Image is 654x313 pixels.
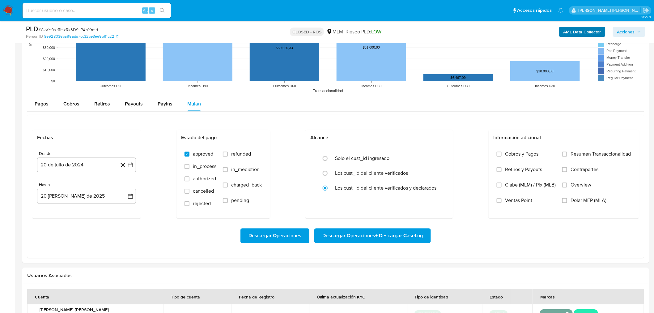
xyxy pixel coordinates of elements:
[563,27,601,37] b: AML Data Collector
[617,27,635,37] span: Acciones
[26,24,38,34] b: PLD
[613,27,645,37] button: Acciones
[641,15,651,19] span: 3.155.0
[26,34,43,39] b: Person ID
[151,7,153,13] span: s
[371,28,381,35] span: LOW
[38,27,98,33] span: # CkXY9slaTmxRk3D9JPAnXrmd
[44,34,118,39] a: 8e928036ca95ada7cc32ce3ee9b91c22
[517,7,552,14] span: Accesos rápidos
[143,7,148,13] span: Alt
[326,28,343,35] div: MLM
[559,27,605,37] button: AML Data Collector
[23,6,171,15] input: Buscar usuario o caso...
[346,28,381,35] span: Riesgo PLD:
[27,272,644,279] h2: Usuarios Asociados
[156,6,168,15] button: search-icon
[643,7,649,14] a: Salir
[558,8,563,13] a: Notificaciones
[290,28,324,36] p: CLOSED - ROS
[579,7,641,13] p: carlos.obholz@mercadolibre.com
